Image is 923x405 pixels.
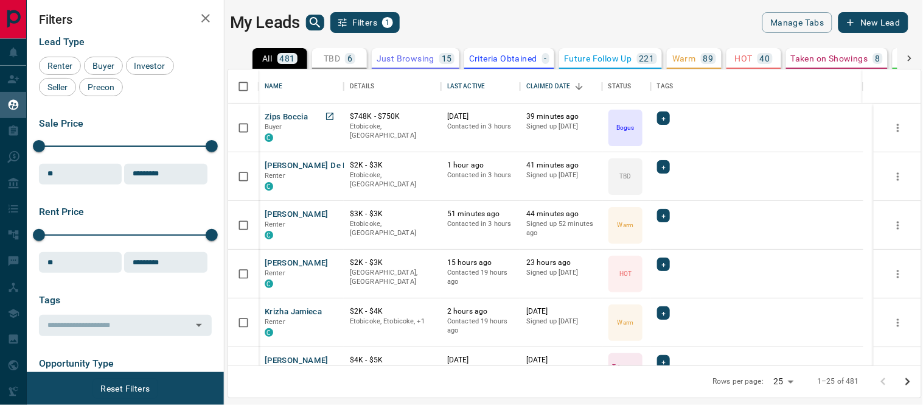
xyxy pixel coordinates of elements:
div: condos.ca [265,328,273,337]
button: Manage Tabs [762,12,832,33]
div: Claimed Date [520,69,602,104]
p: 40 [760,54,770,63]
p: [DATE] [526,355,596,365]
p: [GEOGRAPHIC_DATA], [GEOGRAPHIC_DATA] [350,365,435,384]
p: Rows per page: [713,376,764,387]
span: Investor [130,61,170,71]
p: Taken on Showings [610,362,641,381]
p: Contacted 19 hours ago [447,268,514,287]
p: 51 minutes ago [447,209,514,219]
button: Zips Boccia [265,111,308,123]
p: [DATE] [447,355,514,365]
h1: My Leads [230,13,300,32]
div: condos.ca [265,231,273,239]
p: 2 hours ago [447,306,514,317]
button: search button [306,15,324,30]
div: Tags [651,69,863,104]
button: Reset Filters [92,378,158,399]
p: 89 [703,54,714,63]
div: + [657,209,670,222]
p: Contacted 18 hours ago [447,365,514,384]
p: Signed up 52 minutes ago [526,219,596,238]
div: Seller [39,78,76,96]
span: Lead Type [39,36,85,48]
div: Last Active [441,69,520,104]
span: Renter [265,172,285,180]
p: 481 [280,54,295,63]
p: 1–25 of 481 [818,376,859,387]
p: $2K - $3K [350,258,435,268]
button: [PERSON_NAME] [265,209,329,220]
span: + [661,210,666,222]
p: Signed up [DATE] [526,122,596,132]
p: 39 minutes ago [526,111,596,122]
div: + [657,355,670,368]
div: condos.ca [265,182,273,191]
p: Taken on Showings [791,54,868,63]
p: [DATE] [447,111,514,122]
p: 41 minutes ago [526,160,596,171]
p: - [545,54,547,63]
div: 25 [768,373,798,390]
p: Criteria Obtained [469,54,537,63]
div: + [657,111,670,125]
p: $3K - $3K [350,209,435,219]
span: Renter [265,220,285,228]
div: Details [344,69,441,104]
div: Name [259,69,344,104]
p: 44 minutes ago [526,209,596,219]
p: 15 [442,54,452,63]
p: 15 hours ago [447,258,514,268]
p: Warm [618,220,633,230]
button: more [889,167,907,186]
p: 6 [347,54,352,63]
p: Warm [672,54,696,63]
div: Last Active [447,69,485,104]
div: Investor [126,57,174,75]
p: HOT [735,54,753,63]
p: Future Follow Up [564,54,632,63]
button: Filters1 [330,12,400,33]
p: Etobicoke, [GEOGRAPHIC_DATA] [350,122,435,141]
button: more [889,216,907,234]
p: Contacted in 3 hours [447,219,514,229]
span: + [661,258,666,270]
p: $4K - $5K [350,355,435,365]
span: Sale Price [39,118,83,129]
div: condos.ca [265,280,273,288]
p: Etobicoke, [GEOGRAPHIC_DATA] [350,219,435,238]
span: Buyer [265,123,282,131]
span: Renter [265,318,285,326]
span: + [661,307,666,319]
span: + [661,161,666,173]
div: Status [608,69,632,104]
button: Sort [571,78,588,95]
button: Go to next page [896,370,920,394]
h2: Filters [39,12,212,27]
button: New Lead [838,12,908,33]
span: Tags [39,294,60,306]
div: + [657,258,670,271]
button: more [889,119,907,137]
p: [DATE] [526,306,596,317]
div: Precon [79,78,123,96]
p: 23 hours ago [526,258,596,268]
p: Signed up [DATE] [526,171,596,180]
div: + [657,160,670,174]
div: + [657,306,670,320]
span: Seller [43,82,72,92]
span: Opportunity Type [39,357,114,369]
p: Etobicoke, [GEOGRAPHIC_DATA] [350,171,435,189]
p: Signed up [DATE] [526,365,596,375]
a: Open in New Tab [322,108,338,124]
span: + [661,112,666,124]
div: Tags [657,69,674,104]
span: Renter [43,61,77,71]
p: Just Browsing [377,54,434,63]
div: Details [350,69,375,104]
p: $2K - $4K [350,306,435,317]
button: more [889,362,907,381]
button: Open [190,317,207,334]
button: Krizha Jamieca [265,306,322,318]
div: Buyer [84,57,123,75]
